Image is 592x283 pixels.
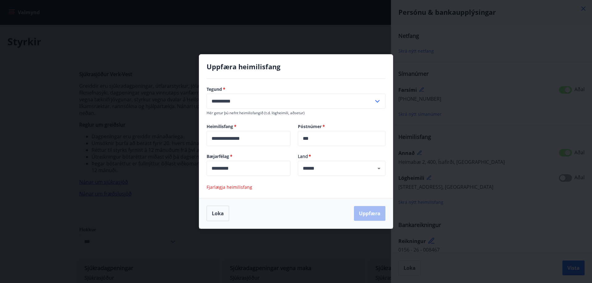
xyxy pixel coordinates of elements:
[207,161,290,176] div: Bæjarfélag
[207,110,305,115] span: Hér getur þú nefnt heimilisfangið (t.d. lögheimili, aðsetur)
[298,131,385,146] div: Póstnúmer
[298,123,385,130] label: Póstnúmer
[207,123,290,130] label: Heimilisfang
[375,164,383,173] button: Open
[207,62,385,71] h4: Uppfæra heimilisfang
[207,131,290,146] div: Heimilisfang
[207,184,252,190] span: Fjarlægja heimilisfang
[207,86,385,92] label: Tegund
[207,206,229,221] button: Loka
[298,153,385,160] span: Land
[207,153,290,160] label: Bæjarfélag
